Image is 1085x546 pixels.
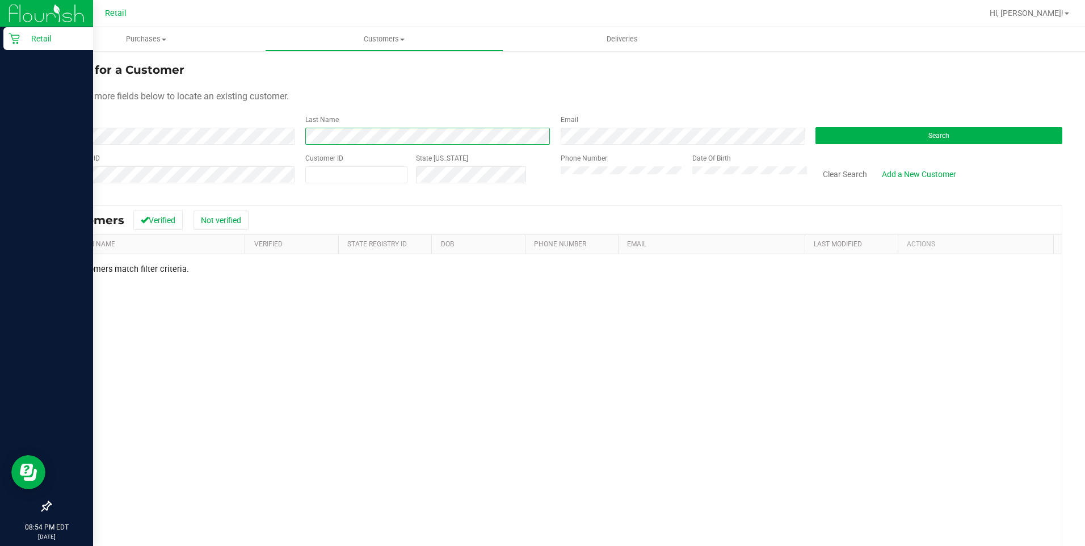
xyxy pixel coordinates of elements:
div: No customers match filter criteria. [51,264,1062,274]
a: State Registry Id [347,240,407,248]
a: Last Modified [814,240,862,248]
inline-svg: Retail [9,33,20,44]
span: Purchases [27,34,265,44]
span: Customers [266,34,502,44]
a: Deliveries [503,27,741,51]
label: Last Name [305,115,339,125]
label: State [US_STATE] [416,153,468,163]
button: Not verified [194,211,249,230]
label: Date Of Birth [692,153,731,163]
button: Search [815,127,1062,144]
div: Actions [907,240,1049,248]
span: Search for a Customer [50,63,184,77]
span: Use one or more fields below to locate an existing customer. [50,91,289,102]
iframe: Resource center [11,455,45,489]
p: 08:54 PM EDT [5,522,88,532]
a: Email [627,240,646,248]
p: [DATE] [5,532,88,541]
button: Clear Search [815,165,874,184]
a: Phone Number [534,240,586,248]
label: Email [561,115,578,125]
a: Customers [265,27,503,51]
button: Verified [133,211,183,230]
span: Retail [105,9,127,18]
a: Add a New Customer [874,165,964,184]
p: Retail [20,32,88,45]
span: Deliveries [591,34,653,44]
a: DOB [441,240,454,248]
span: Hi, [PERSON_NAME]! [990,9,1063,18]
a: Verified [254,240,283,248]
label: Customer ID [305,153,343,163]
a: Purchases [27,27,265,51]
span: Search [928,132,949,140]
label: Phone Number [561,153,607,163]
